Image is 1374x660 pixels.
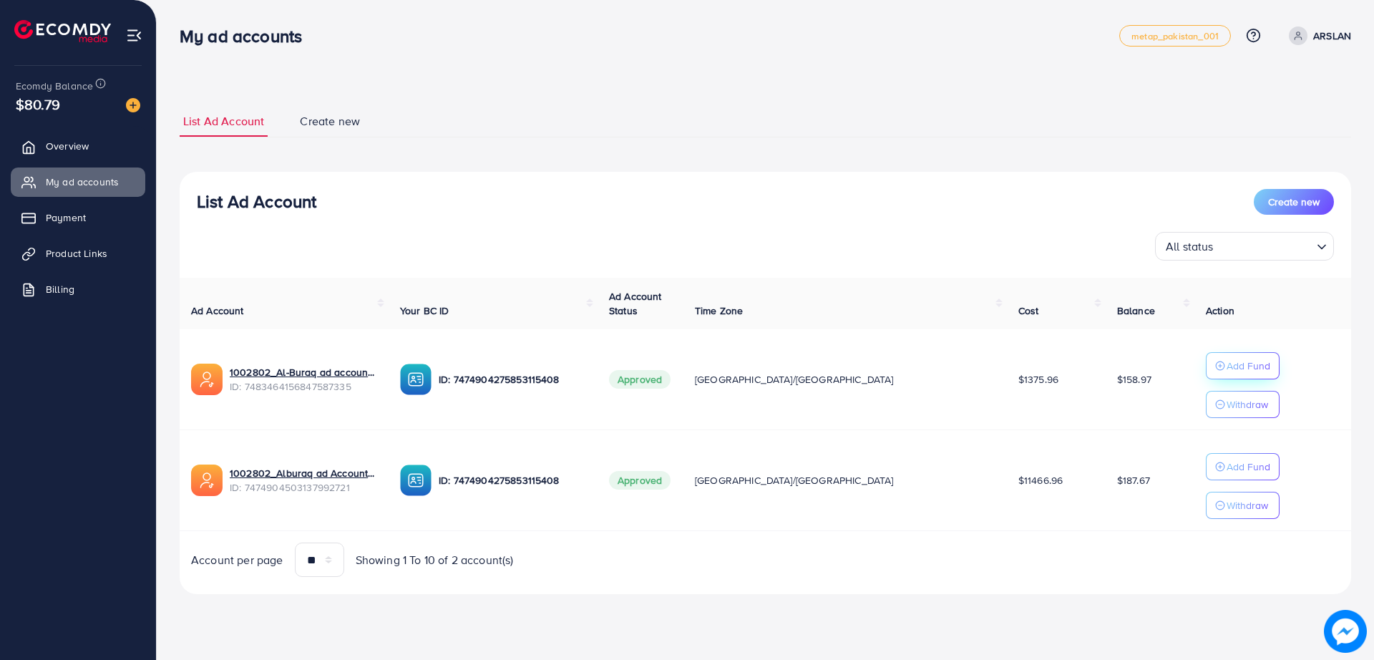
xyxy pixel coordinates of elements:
[1206,352,1280,379] button: Add Fund
[11,203,145,232] a: Payment
[191,465,223,496] img: ic-ads-acc.e4c84228.svg
[1155,232,1334,261] div: Search for option
[1206,304,1234,318] span: Action
[11,239,145,268] a: Product Links
[11,168,145,196] a: My ad accounts
[1227,497,1268,514] p: Withdraw
[191,304,244,318] span: Ad Account
[191,552,283,568] span: Account per page
[230,466,377,495] div: <span class='underline'>1002802_Alburaq ad Account 1_1740386843243</span></br>7474904503137992721
[46,139,89,153] span: Overview
[695,372,894,387] span: [GEOGRAPHIC_DATA]/[GEOGRAPHIC_DATA]
[1227,357,1270,374] p: Add Fund
[46,282,74,296] span: Billing
[1018,473,1063,487] span: $11466.96
[16,94,60,115] span: $80.79
[126,27,142,44] img: menu
[16,79,93,93] span: Ecomdy Balance
[609,471,671,490] span: Approved
[1018,372,1058,387] span: $1375.96
[1018,304,1039,318] span: Cost
[46,246,107,261] span: Product Links
[1218,233,1311,257] input: Search for option
[14,20,111,42] img: logo
[1117,372,1151,387] span: $158.97
[126,98,140,112] img: image
[1283,26,1351,45] a: ARSLAN
[230,379,377,394] span: ID: 7483464156847587335
[1206,453,1280,480] button: Add Fund
[1206,391,1280,418] button: Withdraw
[695,473,894,487] span: [GEOGRAPHIC_DATA]/[GEOGRAPHIC_DATA]
[11,275,145,304] a: Billing
[1131,31,1219,41] span: metap_pakistan_001
[439,472,586,489] p: ID: 7474904275853115408
[1117,473,1150,487] span: $187.67
[1254,189,1334,215] button: Create new
[180,26,313,47] h3: My ad accounts
[183,113,264,130] span: List Ad Account
[609,370,671,389] span: Approved
[197,191,316,212] h3: List Ad Account
[191,364,223,395] img: ic-ads-acc.e4c84228.svg
[400,364,432,395] img: ic-ba-acc.ded83a64.svg
[400,304,449,318] span: Your BC ID
[46,175,119,189] span: My ad accounts
[300,113,360,130] span: Create new
[1324,610,1367,653] img: image
[1206,492,1280,519] button: Withdraw
[609,289,662,318] span: Ad Account Status
[1227,458,1270,475] p: Add Fund
[230,365,377,394] div: <span class='underline'>1002802_Al-Buraq ad account 02_1742380041767</span></br>7483464156847587335
[11,132,145,160] a: Overview
[1268,195,1320,209] span: Create new
[1313,27,1351,44] p: ARSLAN
[1163,236,1217,257] span: All status
[1119,25,1231,47] a: metap_pakistan_001
[230,480,377,495] span: ID: 7474904503137992721
[356,552,514,568] span: Showing 1 To 10 of 2 account(s)
[695,304,743,318] span: Time Zone
[230,466,377,480] a: 1002802_Alburaq ad Account 1_1740386843243
[1117,304,1155,318] span: Balance
[230,365,377,379] a: 1002802_Al-Buraq ad account 02_1742380041767
[46,210,86,225] span: Payment
[439,371,586,388] p: ID: 7474904275853115408
[400,465,432,496] img: ic-ba-acc.ded83a64.svg
[1227,396,1268,413] p: Withdraw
